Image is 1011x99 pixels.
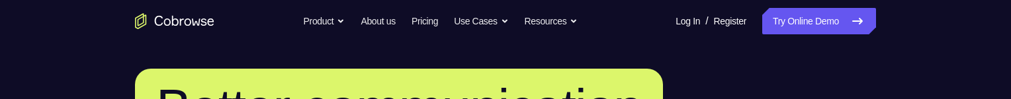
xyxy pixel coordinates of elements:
a: Pricing [412,8,438,34]
a: Log In [676,8,700,34]
a: Register [714,8,746,34]
a: Try Online Demo [762,8,876,34]
a: About us [361,8,395,34]
span: / [705,13,708,29]
button: Use Cases [454,8,508,34]
button: Product [304,8,345,34]
button: Resources [525,8,578,34]
a: Go to the home page [135,13,214,29]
